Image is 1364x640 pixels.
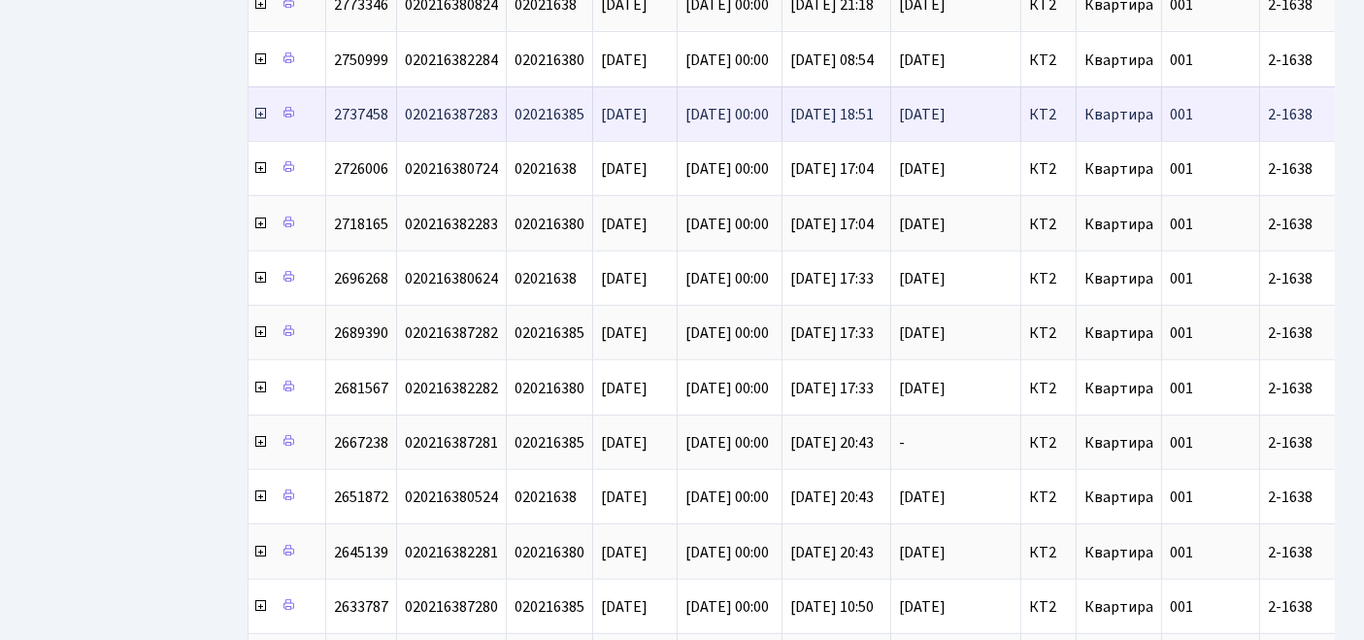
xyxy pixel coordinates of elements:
[1029,325,1068,341] span: КТ2
[899,545,1013,560] span: [DATE]
[601,378,648,399] span: [DATE]
[1170,214,1193,235] span: 001
[1170,50,1193,71] span: 001
[899,599,1013,615] span: [DATE]
[515,158,577,180] span: 02021638
[899,161,1013,177] span: [DATE]
[899,489,1013,505] span: [DATE]
[334,158,388,180] span: 2726006
[1170,432,1193,454] span: 001
[1170,487,1193,508] span: 001
[790,542,874,563] span: [DATE] 20:43
[405,322,498,344] span: 020216387282
[685,214,769,235] span: [DATE] 00:00
[685,268,769,289] span: [DATE] 00:00
[685,158,769,180] span: [DATE] 00:00
[1170,378,1193,399] span: 001
[1084,214,1153,235] span: Квартира
[334,487,388,508] span: 2651872
[515,542,584,563] span: 020216380
[515,432,584,454] span: 020216385
[899,52,1013,68] span: [DATE]
[899,107,1013,122] span: [DATE]
[1084,322,1153,344] span: Квартира
[685,378,769,399] span: [DATE] 00:00
[685,50,769,71] span: [DATE] 00:00
[405,487,498,508] span: 020216380524
[685,487,769,508] span: [DATE] 00:00
[685,104,769,125] span: [DATE] 00:00
[515,50,584,71] span: 020216380
[405,268,498,289] span: 020216380624
[1170,158,1193,180] span: 001
[790,50,874,71] span: [DATE] 08:54
[1029,271,1068,286] span: КТ2
[405,104,498,125] span: 020216387283
[1170,596,1193,618] span: 001
[334,50,388,71] span: 2750999
[1084,596,1153,618] span: Квартира
[334,378,388,399] span: 2681567
[790,596,874,618] span: [DATE] 10:50
[515,214,584,235] span: 020216380
[899,325,1013,341] span: [DATE]
[601,268,648,289] span: [DATE]
[899,381,1013,396] span: [DATE]
[685,542,769,563] span: [DATE] 00:00
[1084,432,1153,454] span: Квартира
[334,214,388,235] span: 2718165
[1084,542,1153,563] span: Квартира
[601,50,648,71] span: [DATE]
[334,268,388,289] span: 2696268
[515,104,584,125] span: 020216385
[1084,268,1153,289] span: Квартира
[790,104,874,125] span: [DATE] 18:51
[685,322,769,344] span: [DATE] 00:00
[405,50,498,71] span: 020216382284
[601,214,648,235] span: [DATE]
[790,158,874,180] span: [DATE] 17:04
[405,542,498,563] span: 020216382281
[790,214,874,235] span: [DATE] 17:04
[601,542,648,563] span: [DATE]
[1084,50,1153,71] span: Квартира
[899,435,1013,451] span: -
[1170,322,1193,344] span: 001
[1084,487,1153,508] span: Квартира
[405,158,498,180] span: 020216380724
[601,322,648,344] span: [DATE]
[515,378,584,399] span: 020216380
[1029,545,1068,560] span: КТ2
[1029,217,1068,232] span: КТ2
[334,432,388,454] span: 2667238
[334,596,388,618] span: 2633787
[899,217,1013,232] span: [DATE]
[405,214,498,235] span: 020216382283
[790,322,874,344] span: [DATE] 17:33
[790,268,874,289] span: [DATE] 17:33
[515,268,577,289] span: 02021638
[334,322,388,344] span: 2689390
[601,104,648,125] span: [DATE]
[405,378,498,399] span: 020216382282
[601,432,648,454] span: [DATE]
[790,378,874,399] span: [DATE] 17:33
[601,596,648,618] span: [DATE]
[790,432,874,454] span: [DATE] 20:43
[405,596,498,618] span: 020216387280
[1029,435,1068,451] span: КТ2
[515,487,577,508] span: 02021638
[1029,107,1068,122] span: КТ2
[685,432,769,454] span: [DATE] 00:00
[685,596,769,618] span: [DATE] 00:00
[601,487,648,508] span: [DATE]
[790,487,874,508] span: [DATE] 20:43
[601,158,648,180] span: [DATE]
[515,322,584,344] span: 020216385
[1084,158,1153,180] span: Квартира
[1029,599,1068,615] span: КТ2
[1084,104,1153,125] span: Квартира
[1029,489,1068,505] span: КТ2
[1029,161,1068,177] span: КТ2
[1170,104,1193,125] span: 001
